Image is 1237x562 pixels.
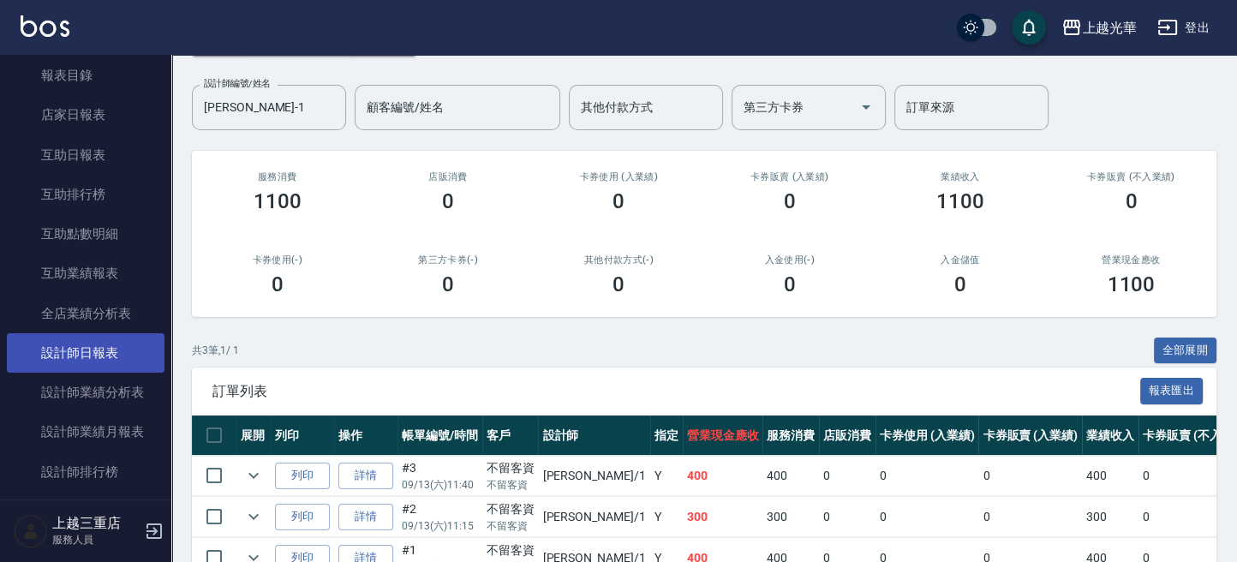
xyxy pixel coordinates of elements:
h3: 0 [954,272,966,296]
th: 店販消費 [819,416,875,456]
label: 設計師編號/姓名 [204,77,271,90]
h2: 店販消費 [383,171,512,182]
h3: 0 [1125,189,1137,213]
h3: 1100 [254,189,302,213]
td: 0 [819,497,875,537]
h2: 卡券使用 (入業績) [554,171,684,182]
td: 400 [683,456,763,496]
button: 登出 [1150,12,1216,44]
h3: 服務消費 [212,171,342,182]
h3: 1100 [936,189,984,213]
h3: 0 [442,272,454,296]
th: 設計師 [538,416,649,456]
th: 營業現金應收 [683,416,763,456]
th: 卡券使用 (入業績) [875,416,979,456]
td: #3 [397,456,482,496]
img: Logo [21,15,69,37]
td: 400 [762,456,819,496]
a: 詳情 [338,463,393,489]
h3: 0 [613,189,624,213]
div: 不留客資 [487,541,535,559]
h3: 0 [784,272,796,296]
button: expand row [241,463,266,488]
td: Y [650,497,683,537]
a: 互助排行榜 [7,175,164,214]
td: #2 [397,497,482,537]
a: 報表目錄 [7,56,164,95]
button: 報表匯出 [1140,378,1204,404]
a: 設計師日報表 [7,333,164,373]
h2: 其他付款方式(-) [554,254,684,266]
h2: 卡券販賣 (入業績) [725,171,854,182]
th: 帳單編號/時間 [397,416,482,456]
h2: 第三方卡券(-) [383,254,512,266]
h2: 營業現金應收 [1067,254,1196,266]
td: 300 [762,497,819,537]
td: 0 [875,456,979,496]
td: [PERSON_NAME] /1 [538,456,649,496]
img: Person [14,514,48,548]
h3: 0 [272,272,284,296]
a: 互助點數明細 [7,214,164,254]
div: 不留客資 [487,459,535,477]
button: 上越光華 [1055,10,1144,45]
p: 09/13 (六) 11:40 [402,477,478,493]
h2: 入金使用(-) [725,254,854,266]
th: 業績收入 [1082,416,1138,456]
td: Y [650,456,683,496]
th: 列印 [271,416,334,456]
a: 設計師排行榜 [7,452,164,492]
p: 09/13 (六) 11:15 [402,518,478,534]
a: 設計師業績分析表 [7,373,164,412]
a: 詳情 [338,504,393,530]
a: 全店業績分析表 [7,294,164,333]
div: 不留客資 [487,500,535,518]
h2: 入金儲值 [895,254,1025,266]
th: 指定 [650,416,683,456]
td: 300 [1082,497,1138,537]
th: 客戶 [482,416,539,456]
button: 列印 [275,504,330,530]
td: [PERSON_NAME] /1 [538,497,649,537]
button: 列印 [275,463,330,489]
td: 0 [819,456,875,496]
button: save [1012,10,1046,45]
a: 互助日報表 [7,135,164,175]
p: 不留客資 [487,518,535,534]
p: 不留客資 [487,477,535,493]
button: 全部展開 [1154,338,1217,364]
p: 共 3 筆, 1 / 1 [192,343,239,358]
th: 展開 [236,416,271,456]
button: Open [852,93,880,121]
h3: 0 [613,272,624,296]
button: expand row [241,504,266,529]
a: 店家日報表 [7,95,164,135]
td: 0 [978,497,1082,537]
th: 服務消費 [762,416,819,456]
h3: 1100 [1107,272,1155,296]
th: 操作 [334,416,397,456]
th: 卡券販賣 (入業績) [978,416,1082,456]
td: 400 [1082,456,1138,496]
td: 0 [875,497,979,537]
span: 訂單列表 [212,383,1140,400]
h2: 卡券使用(-) [212,254,342,266]
a: 設計師業績月報表 [7,412,164,451]
td: 300 [683,497,763,537]
h5: 上越三重店 [52,515,140,532]
a: 報表匯出 [1140,382,1204,398]
div: 上越光華 [1082,17,1137,39]
a: 商品銷售排行榜 [7,492,164,531]
td: 0 [978,456,1082,496]
h2: 卡券販賣 (不入業績) [1067,171,1196,182]
p: 服務人員 [52,532,140,547]
a: 互助業績報表 [7,254,164,293]
h3: 0 [784,189,796,213]
h2: 業績收入 [895,171,1025,182]
h3: 0 [442,189,454,213]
